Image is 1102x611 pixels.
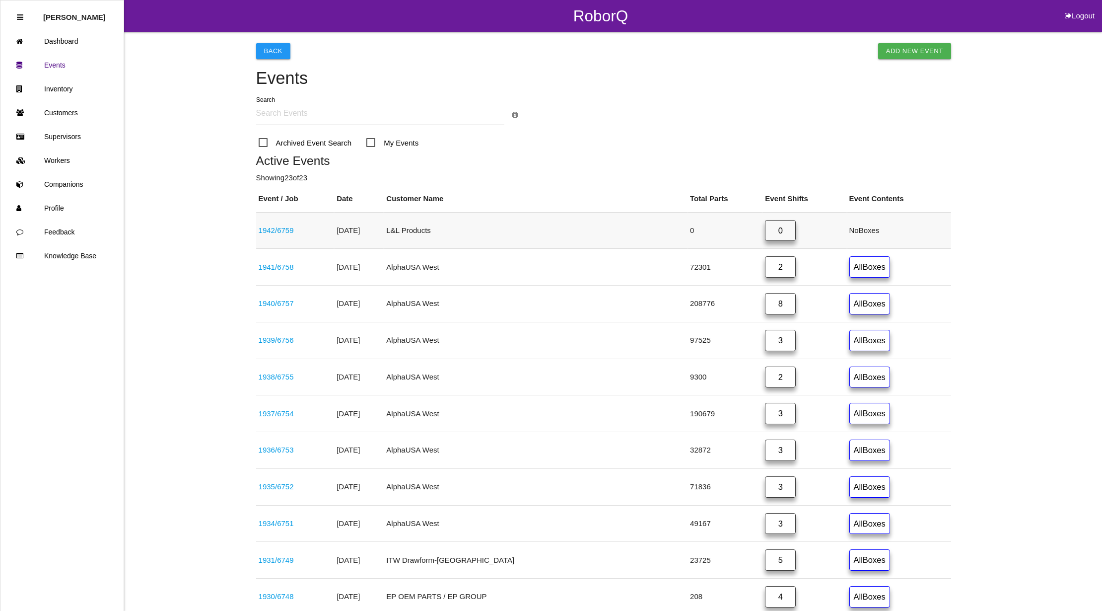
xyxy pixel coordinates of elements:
td: [DATE] [334,432,384,469]
td: L&L Products [384,212,688,249]
a: 4 [765,586,796,608]
a: Customers [0,101,124,125]
a: Workers [0,149,124,172]
a: 2 [765,367,796,388]
td: 97525 [688,322,762,359]
a: 1942/6759 [259,226,294,234]
td: AlphaUSA West [384,505,688,542]
span: My Events [366,137,418,149]
a: 1936/6753 [259,446,294,454]
a: 5 [765,549,796,571]
a: Search Info [512,111,518,119]
a: 8 [765,293,796,314]
a: Knowledge Base [0,244,124,268]
div: Close [17,5,23,29]
p: Rosie Blandino [43,5,106,21]
td: 9300 [688,359,762,395]
span: Archived Event Search [259,137,352,149]
td: AlphaUSA West [384,359,688,395]
a: 1940/6757 [259,299,294,307]
td: AlphaUSA West [384,468,688,505]
th: Event Contents [847,186,951,212]
div: S1873 [259,262,332,273]
a: 3 [765,403,796,424]
a: AllBoxes [849,513,890,535]
td: [DATE] [334,322,384,359]
div: 68232622AC-B [259,225,332,236]
td: [DATE] [334,505,384,542]
td: ITW Drawform-[GEOGRAPHIC_DATA] [384,542,688,579]
td: No Boxes [847,212,951,249]
td: [DATE] [334,468,384,505]
a: 1935/6752 [259,482,294,491]
th: Event Shifts [762,186,846,212]
a: 1938/6755 [259,373,294,381]
td: AlphaUSA West [384,432,688,469]
td: 71836 [688,468,762,505]
div: S2070-02 [259,445,332,456]
a: 1934/6751 [259,519,294,528]
td: [DATE] [334,249,384,286]
a: 3 [765,330,796,351]
a: 3 [765,476,796,498]
label: Search [256,95,275,104]
td: [DATE] [334,542,384,579]
a: 1937/6754 [259,409,294,418]
a: Events [0,53,124,77]
div: K13360 [259,298,332,309]
a: 1931/6749 [259,556,294,564]
a: AllBoxes [849,586,890,608]
th: Customer Name [384,186,688,212]
td: 190679 [688,395,762,432]
a: AllBoxes [849,440,890,461]
a: AllBoxes [849,330,890,351]
td: 208776 [688,286,762,322]
div: S1391 [259,481,332,493]
button: Back [256,43,290,59]
td: [DATE] [334,359,384,395]
td: 0 [688,212,762,249]
a: AllBoxes [849,403,890,424]
p: Showing 23 of 23 [256,172,951,184]
div: TI PN HYSO0086AAF00 -ITW PN 5463 [259,555,332,566]
td: [DATE] [334,286,384,322]
td: AlphaUSA West [384,249,688,286]
h5: Active Events [256,154,951,167]
a: AllBoxes [849,549,890,571]
td: AlphaUSA West [384,322,688,359]
td: AlphaUSA West [384,286,688,322]
div: BA1194-02 [259,372,332,383]
a: 1941/6758 [259,263,294,271]
a: AllBoxes [849,293,890,314]
a: 1930/6748 [259,592,294,601]
a: Profile [0,196,124,220]
td: [DATE] [334,395,384,432]
input: Search Events [256,102,504,125]
th: Event / Job [256,186,335,212]
h4: Events [256,69,951,88]
a: Supervisors [0,125,124,149]
a: Add New Event [878,43,951,59]
td: 72301 [688,249,762,286]
td: [DATE] [334,212,384,249]
div: K9250H [259,408,332,420]
a: 2 [765,256,796,278]
a: AllBoxes [849,476,890,498]
a: 1939/6756 [259,336,294,344]
td: AlphaUSA West [384,395,688,432]
a: Dashboard [0,29,124,53]
th: Date [334,186,384,212]
td: 49167 [688,505,762,542]
a: AllBoxes [849,367,890,388]
a: Inventory [0,77,124,101]
a: AllBoxes [849,256,890,278]
div: 6576306022 [259,591,332,603]
div: S2050-00 [259,335,332,346]
a: 3 [765,513,796,535]
div: S2026-01 [259,518,332,530]
td: 23725 [688,542,762,579]
th: Total Parts [688,186,762,212]
a: Companions [0,172,124,196]
a: 0 [765,220,796,241]
a: 3 [765,440,796,461]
